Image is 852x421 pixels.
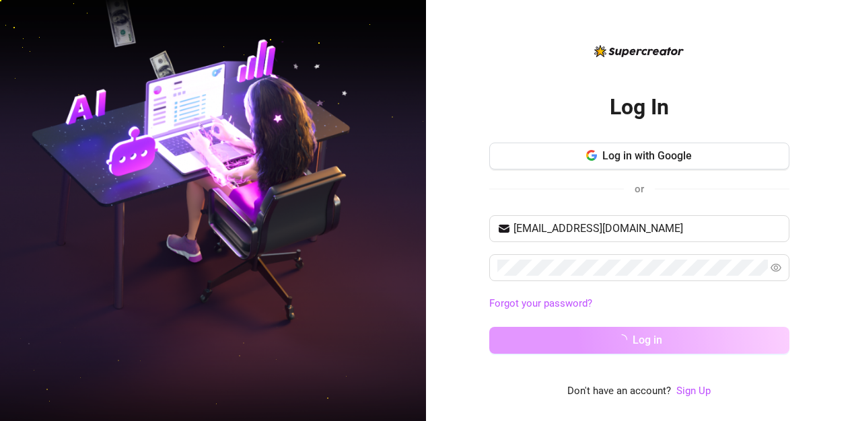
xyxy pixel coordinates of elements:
span: Don't have an account? [567,383,671,399]
span: eye [771,262,781,273]
a: Sign Up [676,385,711,397]
a: Sign Up [676,383,711,399]
button: Log in [489,327,789,354]
span: Log in with Google [602,149,692,162]
a: Forgot your password? [489,296,789,312]
span: Log in [633,334,662,346]
img: logo-BBDzfeDw.svg [594,45,684,57]
h2: Log In [610,93,669,121]
a: Forgot your password? [489,297,592,309]
input: Your email [513,221,781,237]
span: or [635,183,644,195]
button: Log in with Google [489,143,789,169]
span: loading [616,334,627,345]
